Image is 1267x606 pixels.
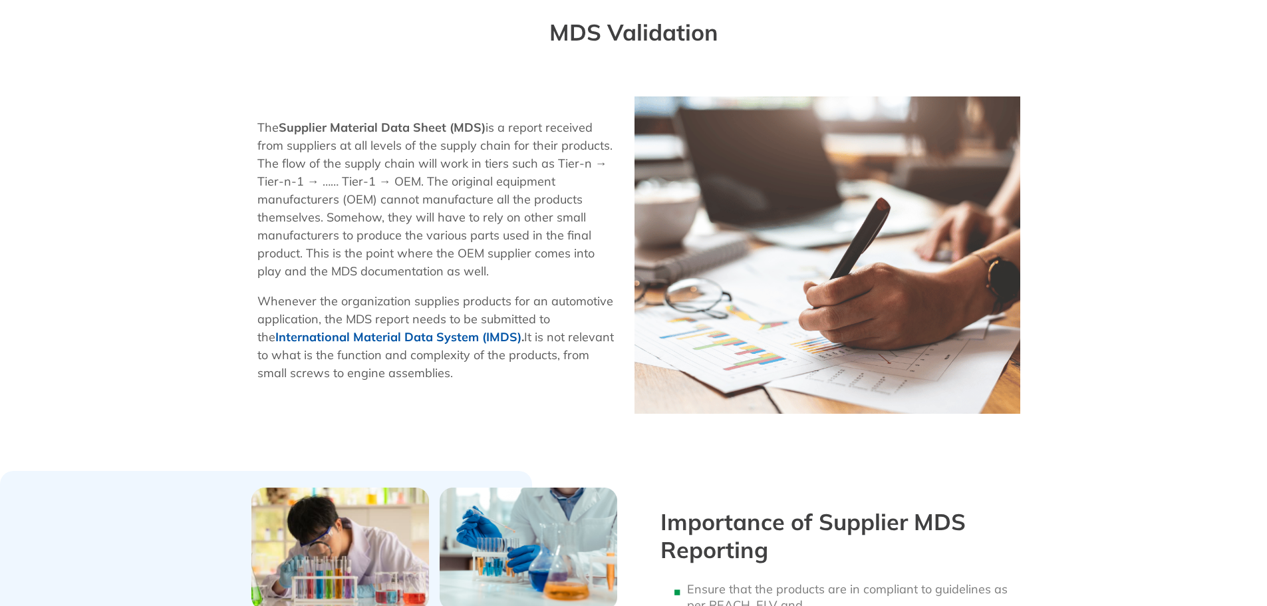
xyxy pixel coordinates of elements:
strong: Supplier Material Data Sheet (MDS) [279,120,486,135]
p: Whenever the organization supplies products for an automotive application, the MDS report needs t... [257,292,622,382]
a: International Material Data System (IMDS) [275,329,521,345]
h3: Importance of Supplier MDS Reporting [660,508,1026,565]
p: The is a report received from suppliers at all levels of the supply chain for their products. The... [257,118,622,280]
h2: MDS Validation [255,19,1013,47]
img: Supplier MDS Validation [634,96,1020,414]
strong: . [275,329,524,345]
